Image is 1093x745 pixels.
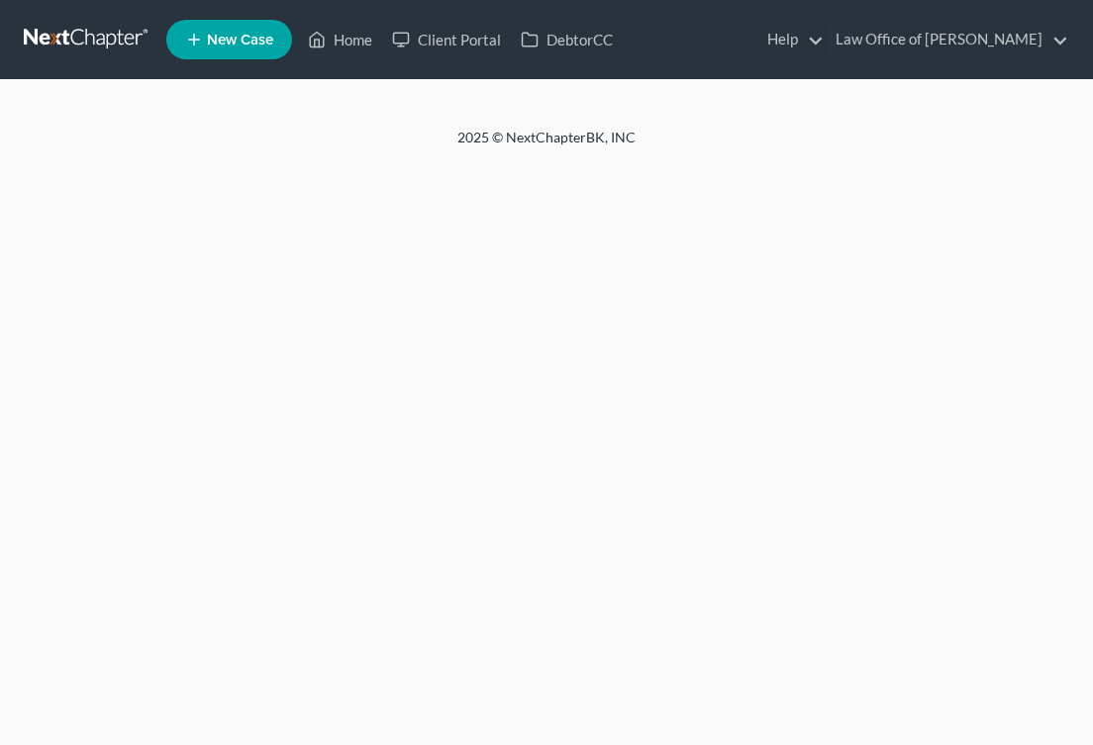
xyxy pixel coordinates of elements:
[298,22,382,57] a: Home
[826,22,1068,57] a: Law Office of [PERSON_NAME]
[166,20,292,59] new-legal-case-button: New Case
[382,22,511,57] a: Client Portal
[71,128,1022,163] div: 2025 © NextChapterBK, INC
[511,22,623,57] a: DebtorCC
[757,22,824,57] a: Help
